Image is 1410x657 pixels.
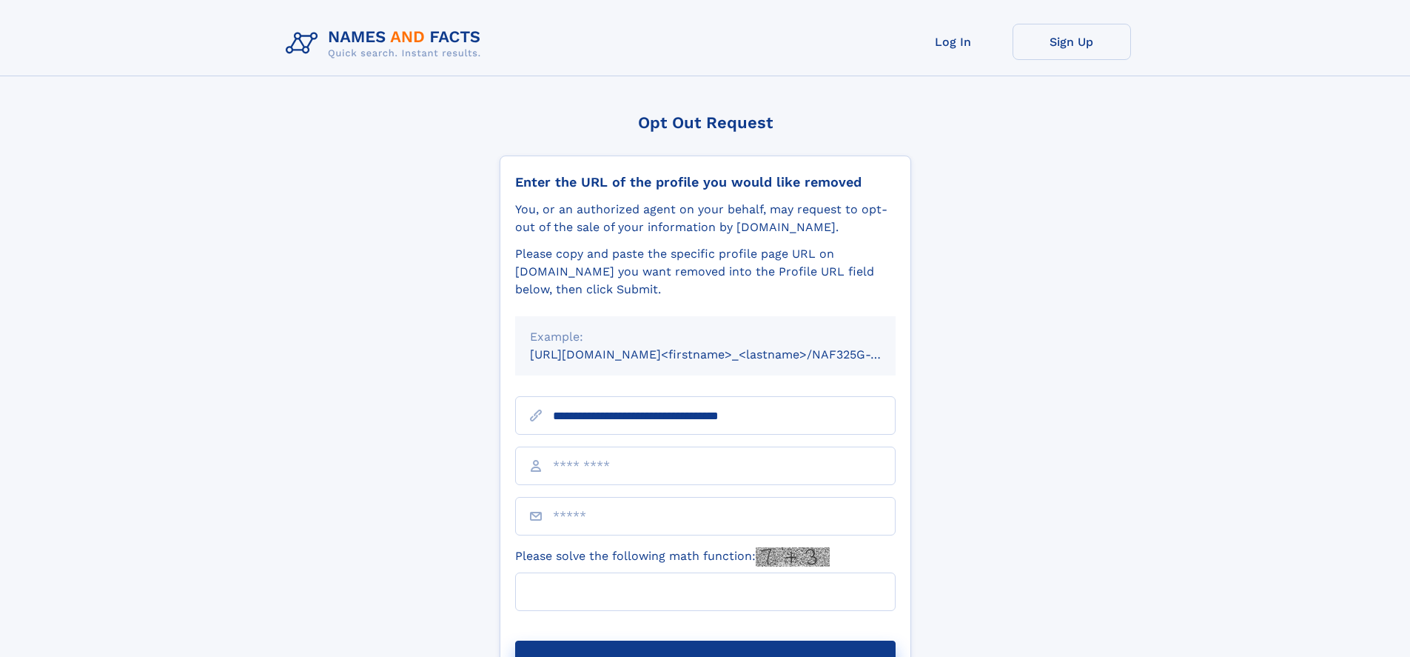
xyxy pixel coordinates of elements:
div: You, or an authorized agent on your behalf, may request to opt-out of the sale of your informatio... [515,201,896,236]
a: Log In [894,24,1013,60]
div: Please copy and paste the specific profile page URL on [DOMAIN_NAME] you want removed into the Pr... [515,245,896,299]
img: Logo Names and Facts [280,24,493,64]
div: Example: [530,328,881,346]
label: Please solve the following math function: [515,547,830,567]
a: Sign Up [1013,24,1131,60]
div: Enter the URL of the profile you would like removed [515,174,896,190]
small: [URL][DOMAIN_NAME]<firstname>_<lastname>/NAF325G-xxxxxxxx [530,347,924,361]
div: Opt Out Request [500,113,911,132]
